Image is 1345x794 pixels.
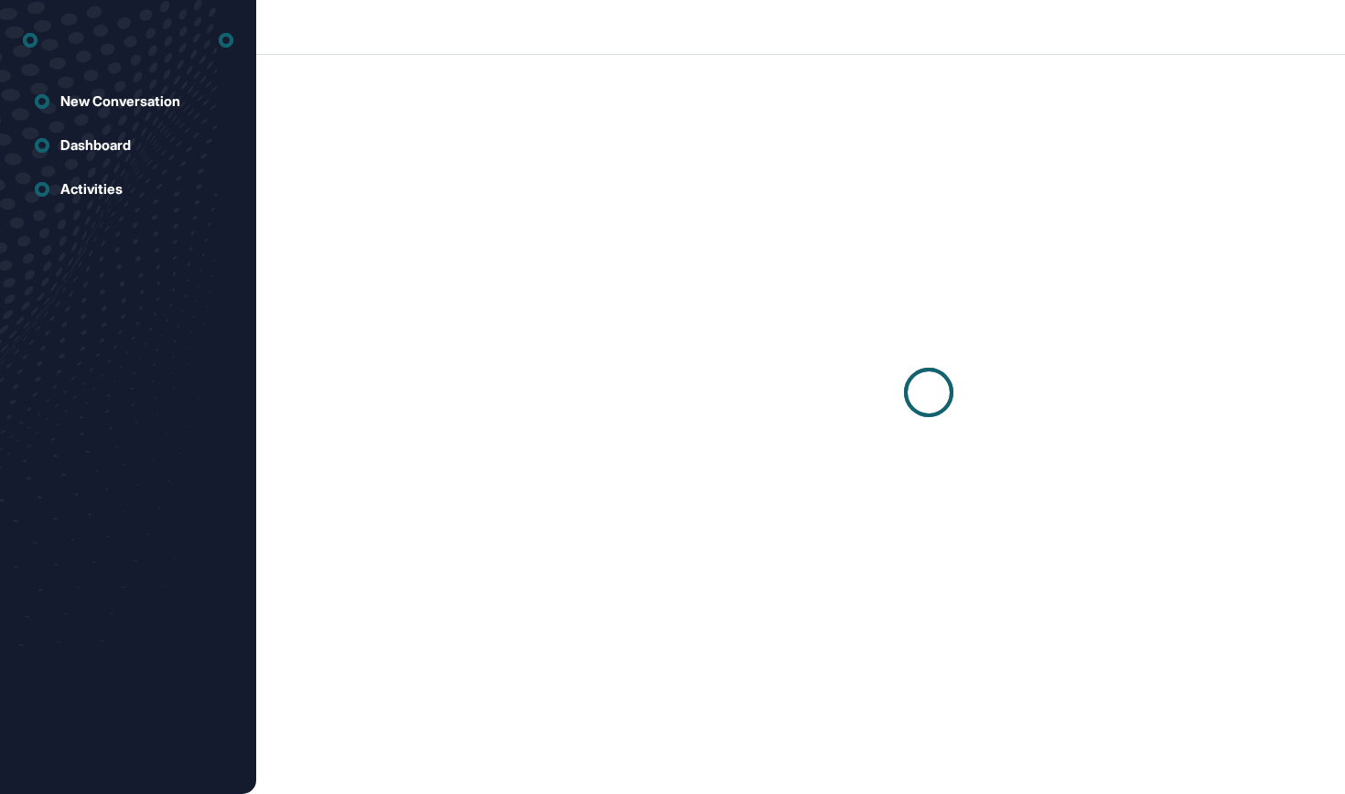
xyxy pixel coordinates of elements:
a: New Conversation [23,83,233,120]
div: Dashboard [60,137,131,154]
div: entrapeer-logo [23,26,38,55]
a: Activities [23,171,233,208]
div: Activities [60,181,123,198]
a: Dashboard [23,127,233,164]
div: New Conversation [60,93,180,110]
